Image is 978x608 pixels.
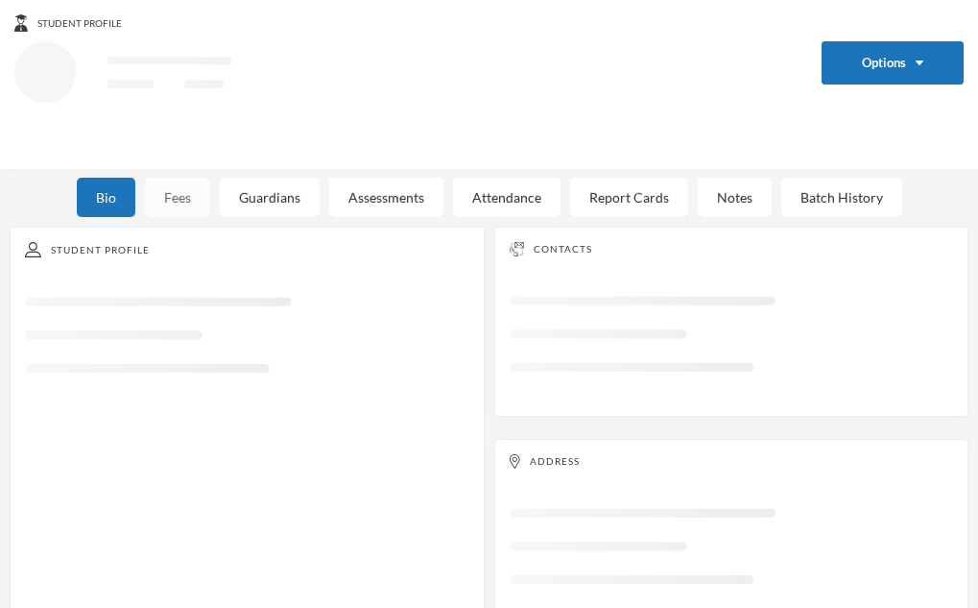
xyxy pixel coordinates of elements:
div: Bio [77,178,135,217]
button: Options [822,41,964,85]
div: Report Cards [570,178,688,217]
svg: Loading interface... [14,41,793,150]
svg: Loading interface... [510,285,954,397]
div: Attendance [453,178,561,217]
span: Student Profile [37,16,122,31]
div: Student Profile [25,242,469,257]
div: Notes [698,178,772,217]
div: Guardians [220,178,320,217]
div: Contacts [510,242,954,256]
div: Address [510,454,954,469]
div: Fees [145,178,210,217]
svg: Loading interface... [25,286,469,398]
div: Assessments [329,178,443,217]
div: Batch History [781,178,902,217]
